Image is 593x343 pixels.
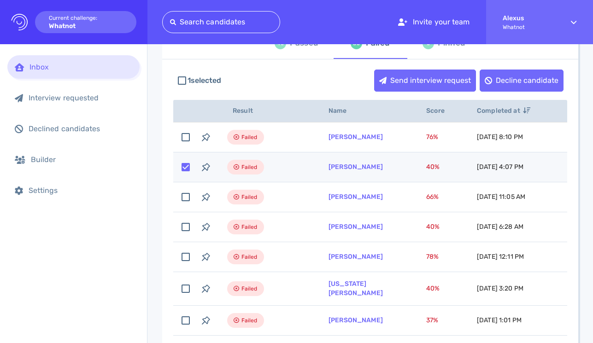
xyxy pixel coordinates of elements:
[426,316,438,324] span: 37 %
[29,63,132,71] div: Inbox
[216,100,317,122] th: Result
[477,107,530,115] span: Completed at
[477,193,525,201] span: [DATE] 11:05 AM
[477,316,522,324] span: [DATE] 1:01 PM
[31,155,132,164] div: Builder
[426,285,440,292] span: 40 %
[329,193,383,201] a: [PERSON_NAME]
[426,193,439,201] span: 66 %
[480,70,563,91] div: Decline candidate
[188,75,221,86] span: 1 selected
[477,133,523,141] span: [DATE] 8:10 PM
[241,132,258,143] span: Failed
[329,163,383,171] a: [PERSON_NAME]
[29,186,132,195] div: Settings
[241,251,258,262] span: Failed
[374,70,476,92] button: Send interview request
[375,70,476,91] div: Send interview request
[477,253,524,261] span: [DATE] 12:11 PM
[426,133,438,141] span: 76 %
[480,70,564,92] button: Decline candidate
[329,223,383,231] a: [PERSON_NAME]
[477,163,523,171] span: [DATE] 4:07 PM
[426,107,455,115] span: Score
[241,162,258,173] span: Failed
[503,14,554,22] strong: Alexus
[329,133,383,141] a: [PERSON_NAME]
[329,280,383,297] a: [US_STATE][PERSON_NAME]
[503,24,554,30] span: Whatnot
[477,223,523,231] span: [DATE] 6:28 AM
[426,163,440,171] span: 40 %
[477,285,523,292] span: [DATE] 3:20 PM
[241,283,258,294] span: Failed
[329,253,383,261] a: [PERSON_NAME]
[241,315,258,326] span: Failed
[241,192,258,203] span: Failed
[29,93,132,102] div: Interview requested
[426,223,440,231] span: 40 %
[329,107,357,115] span: Name
[329,316,383,324] a: [PERSON_NAME]
[241,221,258,233] span: Failed
[29,124,132,133] div: Declined candidates
[426,253,439,261] span: 78 %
